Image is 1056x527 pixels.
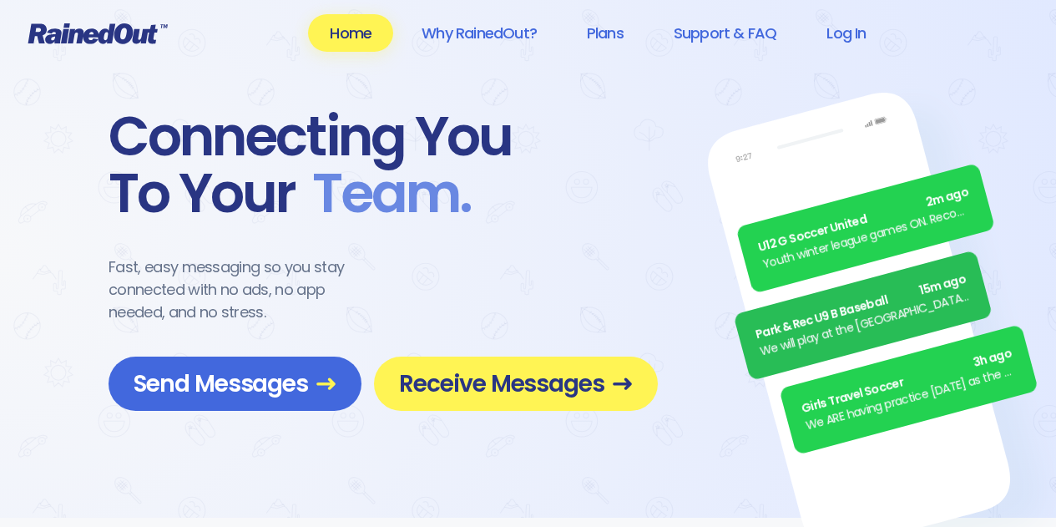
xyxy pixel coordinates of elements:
[758,287,973,361] div: We will play at the [GEOGRAPHIC_DATA]. Wear white, be at the field by 5pm.
[756,184,971,257] div: U12 G Soccer United
[109,256,376,323] div: Fast, easy messaging so you stay connected with no ads, no app needed, and no stress.
[800,345,1014,418] div: Girls Travel Soccer
[924,184,971,212] span: 2m ago
[761,200,976,274] div: Youth winter league games ON. Recommend running shoes/sneakers for players as option for footwear.
[652,14,798,52] a: Support & FAQ
[374,357,658,411] a: Receive Messages
[917,271,968,300] span: 15m ago
[109,109,658,222] div: Connecting You To Your
[971,345,1013,372] span: 3h ago
[308,14,393,52] a: Home
[296,165,471,222] span: Team .
[804,362,1018,435] div: We ARE having practice [DATE] as the sun is finally out.
[805,14,887,52] a: Log In
[134,369,336,398] span: Send Messages
[400,14,558,52] a: Why RainedOut?
[565,14,645,52] a: Plans
[754,271,968,344] div: Park & Rec U9 B Baseball
[109,357,361,411] a: Send Messages
[399,369,633,398] span: Receive Messages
